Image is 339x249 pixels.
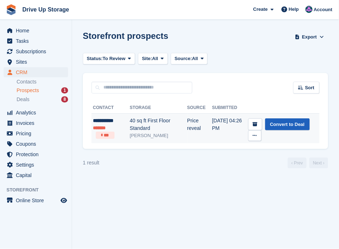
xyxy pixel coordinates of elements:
span: All [152,55,158,62]
span: Status: [87,55,103,62]
h1: Storefront prospects [83,31,168,41]
button: Source: All [171,53,208,65]
div: [PERSON_NAME] [130,132,187,139]
th: Submitted [212,102,248,114]
span: Analytics [16,108,59,118]
button: Site: All [138,53,168,65]
span: Storefront [6,186,72,194]
a: menu [4,160,68,170]
a: menu [4,26,68,36]
th: Contact [92,102,130,114]
a: Prospects 1 [17,87,68,94]
a: menu [4,139,68,149]
div: 1 [61,87,68,94]
td: [DATE] 04:26 PM [212,113,248,143]
div: 8 [61,96,68,103]
a: Convert to Deal [265,118,310,130]
span: Sites [16,57,59,67]
span: Subscriptions [16,46,59,56]
span: Export [302,33,317,41]
span: Home [16,26,59,36]
a: menu [4,108,68,118]
th: Storage [130,102,187,114]
a: menu [4,67,68,77]
span: Capital [16,170,59,180]
span: Account [314,6,333,13]
span: Online Store [16,195,59,205]
span: Source: [175,55,192,62]
nav: Page [286,158,330,168]
span: All [192,55,198,62]
a: menu [4,118,68,128]
a: Previous [288,158,307,168]
a: Deals 8 [17,96,68,103]
span: Protection [16,149,59,159]
button: Status: To Review [83,53,135,65]
a: menu [4,36,68,46]
span: CRM [16,67,59,77]
span: Deals [17,96,30,103]
th: Source [187,102,212,114]
a: Preview store [59,196,68,205]
img: Andy [305,6,313,13]
a: menu [4,195,68,205]
span: Invoices [16,118,59,128]
td: Price reveal [187,113,212,143]
a: menu [4,128,68,139]
span: Settings [16,160,59,170]
button: Export [294,31,325,43]
a: menu [4,149,68,159]
a: menu [4,170,68,180]
span: Tasks [16,36,59,46]
a: Next [309,158,328,168]
a: Contacts [17,78,68,85]
img: stora-icon-8386f47178a22dfd0bd8f6a31ec36ba5ce8667c1dd55bd0f319d3a0aa187defe.svg [6,4,17,15]
a: Drive Up Storage [19,4,72,15]
span: Help [289,6,299,13]
span: Coupons [16,139,59,149]
a: menu [4,46,68,56]
a: menu [4,57,68,67]
div: 40 sq ft First Floor Standard [130,117,187,132]
span: Pricing [16,128,59,139]
div: 1 result [83,159,99,167]
span: To Review [103,55,125,62]
span: Create [253,6,268,13]
span: Prospects [17,87,39,94]
span: Sort [305,84,315,91]
span: Site: [142,55,152,62]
